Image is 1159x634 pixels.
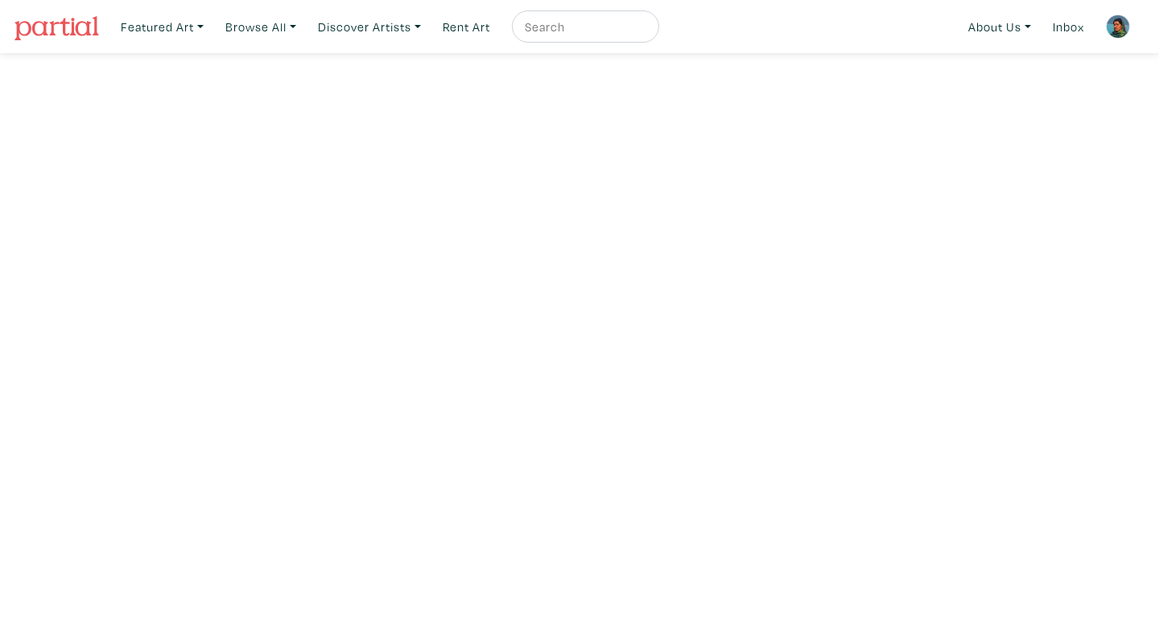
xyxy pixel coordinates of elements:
[311,10,428,43] a: Discover Artists
[218,10,303,43] a: Browse All
[113,10,211,43] a: Featured Art
[961,10,1038,43] a: About Us
[1106,14,1130,39] img: phpThumb.php
[1046,10,1091,43] a: Inbox
[523,17,644,37] input: Search
[435,10,497,43] a: Rent Art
